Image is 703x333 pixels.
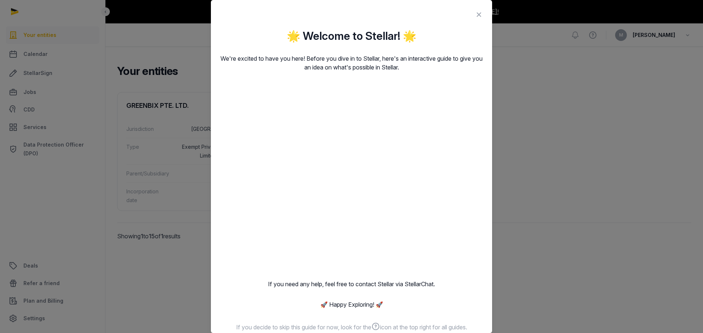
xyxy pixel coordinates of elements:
p: We're excited to have you here! Before you dive in to Stellar, here's an interactive guide to giv... [220,54,483,72]
h2: 🌟 Welcome to Stellar! 🌟 [220,29,483,42]
div: If you decide to skip this guide for now, look for the icon at the top right for all guides. [220,321,483,332]
p: 🚀 Happy Exploring! 🚀 [220,300,483,309]
p: If you need any help, feel free to contact Stellar via StellarChat. [220,280,483,288]
iframe: Stellar Main Product Demo [220,83,483,268]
